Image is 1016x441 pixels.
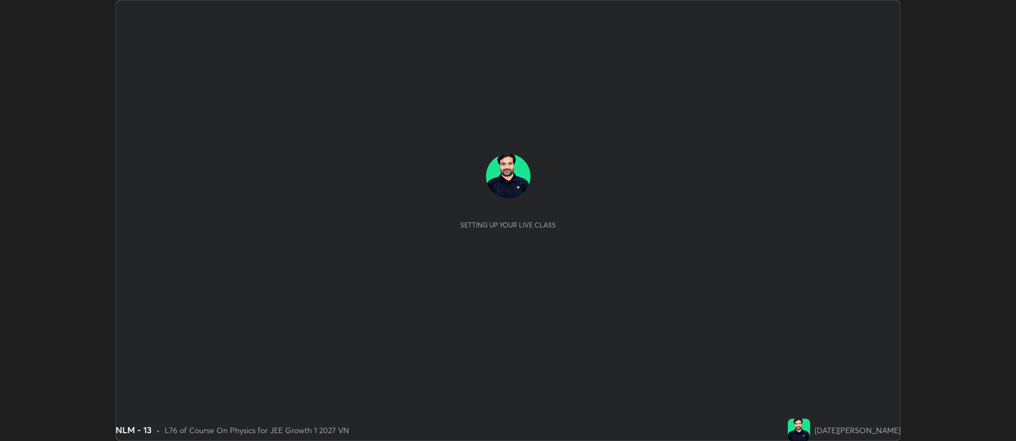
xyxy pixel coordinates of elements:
[165,424,349,436] div: L76 of Course On Physics for JEE Growth 1 2027 VN
[156,424,160,436] div: •
[460,221,556,229] div: Setting up your live class
[815,424,901,436] div: [DATE][PERSON_NAME]
[788,419,810,441] img: 332c5dbf4175476c80717257161a937d.jpg
[115,423,152,437] div: NLM - 13
[486,154,531,198] img: 332c5dbf4175476c80717257161a937d.jpg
